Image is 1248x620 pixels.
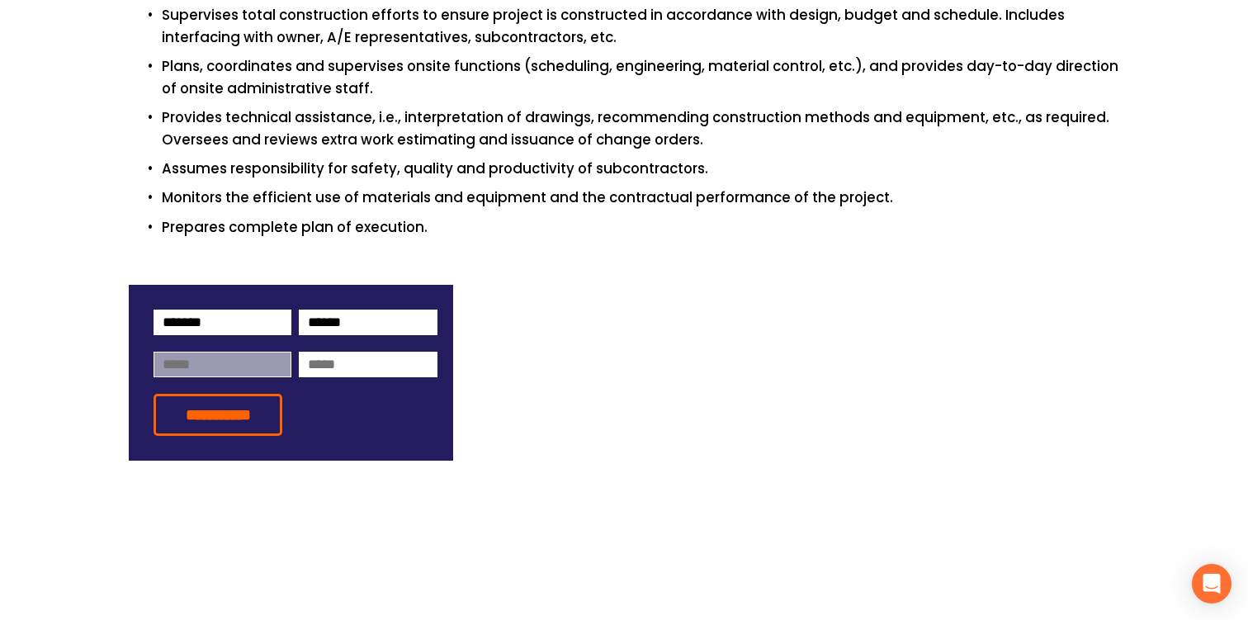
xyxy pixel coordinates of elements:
p: Prepares complete plan of execution. [162,216,1119,239]
p: Provides technical assistance, i.e., interpretation of drawings, recommending construction method... [162,106,1119,151]
p: Assumes responsibility for safety, quality and productivity of subcontractors. [162,158,1119,180]
p: Monitors the efficient use of materials and equipment and the contractual performance of the proj... [162,187,1119,209]
div: Open Intercom Messenger [1192,564,1231,603]
p: Plans, coordinates and supervises onsite functions (scheduling, engineering, material control, et... [162,55,1119,100]
p: Supervises total construction efforts to ensure project is constructed in accordance with design,... [162,4,1119,49]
